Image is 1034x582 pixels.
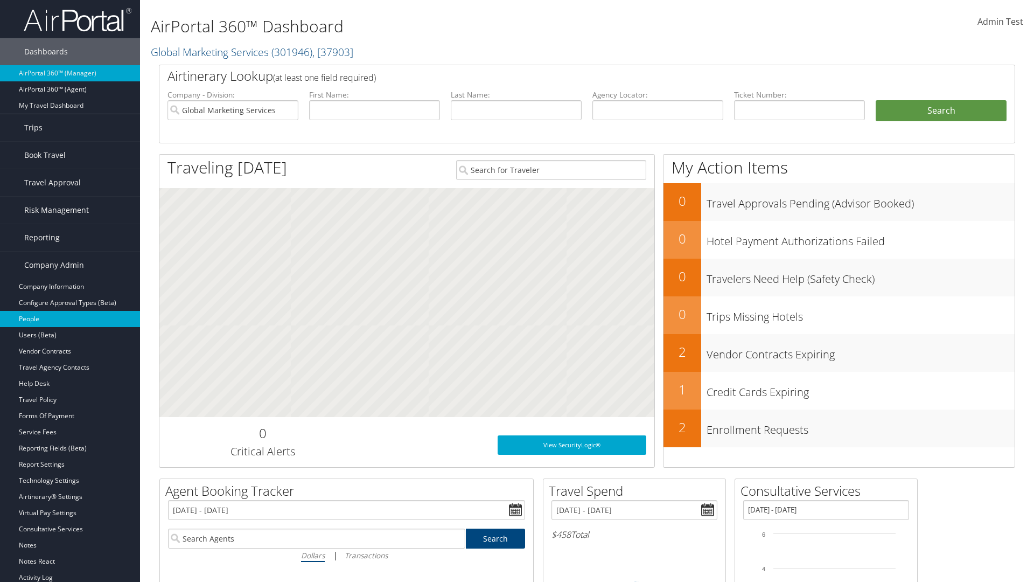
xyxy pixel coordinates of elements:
span: Book Travel [24,142,66,169]
h3: Travelers Need Help (Safety Check) [707,266,1015,287]
span: Reporting [24,224,60,251]
input: Search Agents [168,529,465,549]
span: Trips [24,114,43,141]
h2: 0 [167,424,358,442]
span: Dashboards [24,38,68,65]
a: 0Travelers Need Help (Safety Check) [663,259,1015,296]
h3: Hotel Payment Authorizations Failed [707,228,1015,249]
span: (at least one field required) [273,72,376,84]
h2: Airtinerary Lookup [167,67,935,85]
h2: 2 [663,418,701,436]
a: Search [466,529,526,549]
span: , [ 37903 ] [312,45,353,59]
h2: 0 [663,305,701,323]
h2: 2 [663,343,701,361]
label: Ticket Number: [734,89,865,100]
span: ( 301946 ) [271,45,312,59]
tspan: 4 [762,566,765,572]
h3: Credit Cards Expiring [707,379,1015,400]
i: Transactions [345,550,388,560]
h3: Vendor Contracts Expiring [707,342,1015,362]
i: Dollars [301,550,325,560]
a: 0Trips Missing Hotels [663,296,1015,334]
label: First Name: [309,89,440,100]
h2: 0 [663,267,701,286]
a: Admin Test [977,5,1023,39]
input: Search for Traveler [456,160,646,180]
a: View SecurityLogic® [498,435,646,455]
label: Last Name: [451,89,582,100]
h1: My Action Items [663,156,1015,179]
h1: AirPortal 360™ Dashboard [151,15,732,38]
h3: Enrollment Requests [707,417,1015,438]
a: 0Hotel Payment Authorizations Failed [663,221,1015,259]
h6: Total [551,529,717,541]
span: Travel Approval [24,169,81,196]
label: Company - Division: [167,89,298,100]
a: Global Marketing Services [151,45,353,59]
a: 0Travel Approvals Pending (Advisor Booked) [663,183,1015,221]
span: Company Admin [24,252,84,279]
span: $458 [551,529,571,541]
button: Search [876,100,1007,122]
h2: 1 [663,380,701,399]
h2: Agent Booking Tracker [165,482,533,500]
div: | [168,549,525,562]
h3: Travel Approvals Pending (Advisor Booked) [707,191,1015,211]
span: Admin Test [977,16,1023,27]
tspan: 6 [762,531,765,538]
h2: 0 [663,192,701,210]
h3: Trips Missing Hotels [707,304,1015,324]
a: 2Vendor Contracts Expiring [663,334,1015,372]
h1: Traveling [DATE] [167,156,287,179]
h3: Critical Alerts [167,444,358,459]
img: airportal-logo.png [24,7,131,32]
h2: Travel Spend [549,482,725,500]
h2: Consultative Services [740,482,917,500]
label: Agency Locator: [592,89,723,100]
span: Risk Management [24,197,89,224]
a: 1Credit Cards Expiring [663,372,1015,410]
a: 2Enrollment Requests [663,410,1015,447]
h2: 0 [663,230,701,248]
